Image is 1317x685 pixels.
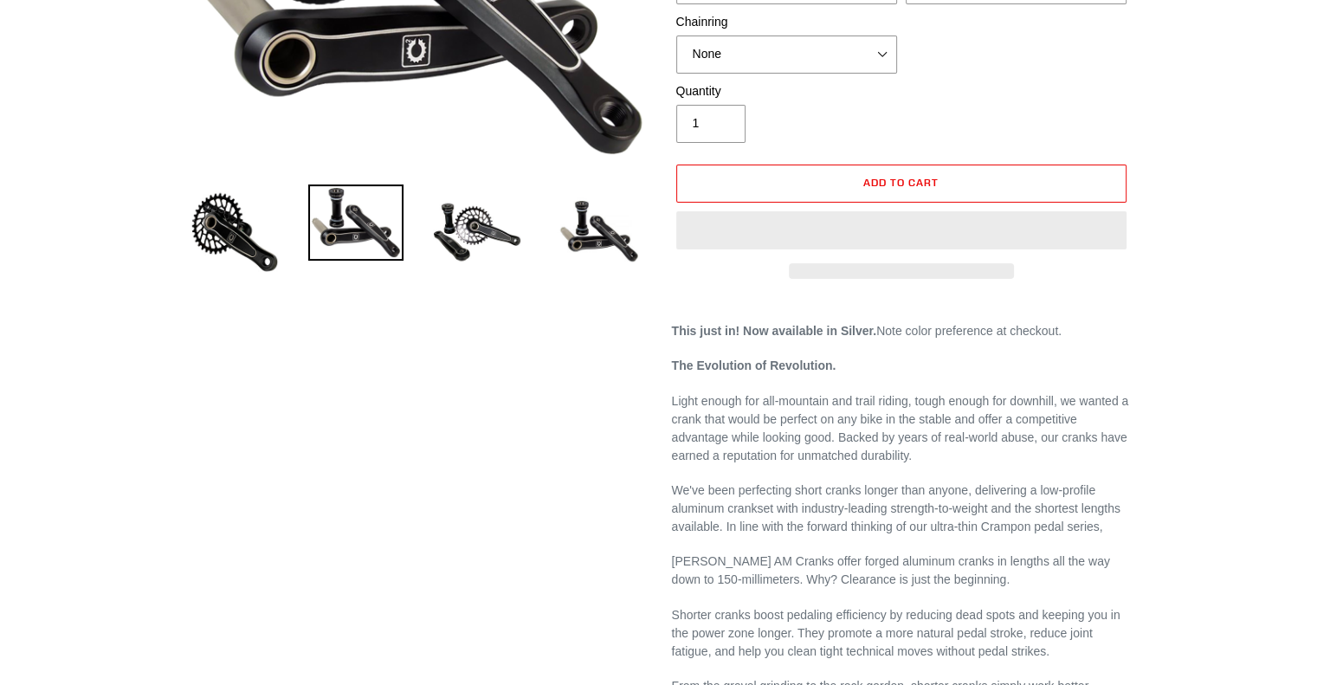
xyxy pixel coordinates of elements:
[672,359,836,372] strong: The Evolution of Revolution.
[672,322,1131,340] p: Note color preference at checkout.
[672,324,877,338] strong: This just in! Now available in Silver.
[429,184,525,280] img: Load image into Gallery viewer, Canfield Bikes AM Cranks
[672,392,1131,465] p: Light enough for all-mountain and trail riding, tough enough for downhill, we wanted a crank that...
[672,553,1131,589] p: [PERSON_NAME] AM Cranks offer forged aluminum cranks in lengths all the way down to 150-millimete...
[676,165,1127,203] button: Add to cart
[676,82,897,100] label: Quantity
[863,176,939,189] span: Add to cart
[187,184,282,280] img: Load image into Gallery viewer, Canfield Bikes AM Cranks
[672,481,1131,536] p: We've been perfecting short cranks longer than anyone, delivering a low-profile aluminum crankset...
[551,184,646,280] img: Load image into Gallery viewer, CANFIELD-AM_DH-CRANKS
[308,184,403,261] img: Load image into Gallery viewer, Canfield Cranks
[672,606,1131,661] p: Shorter cranks boost pedaling efficiency by reducing dead spots and keeping you in the power zone...
[676,13,897,31] label: Chainring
